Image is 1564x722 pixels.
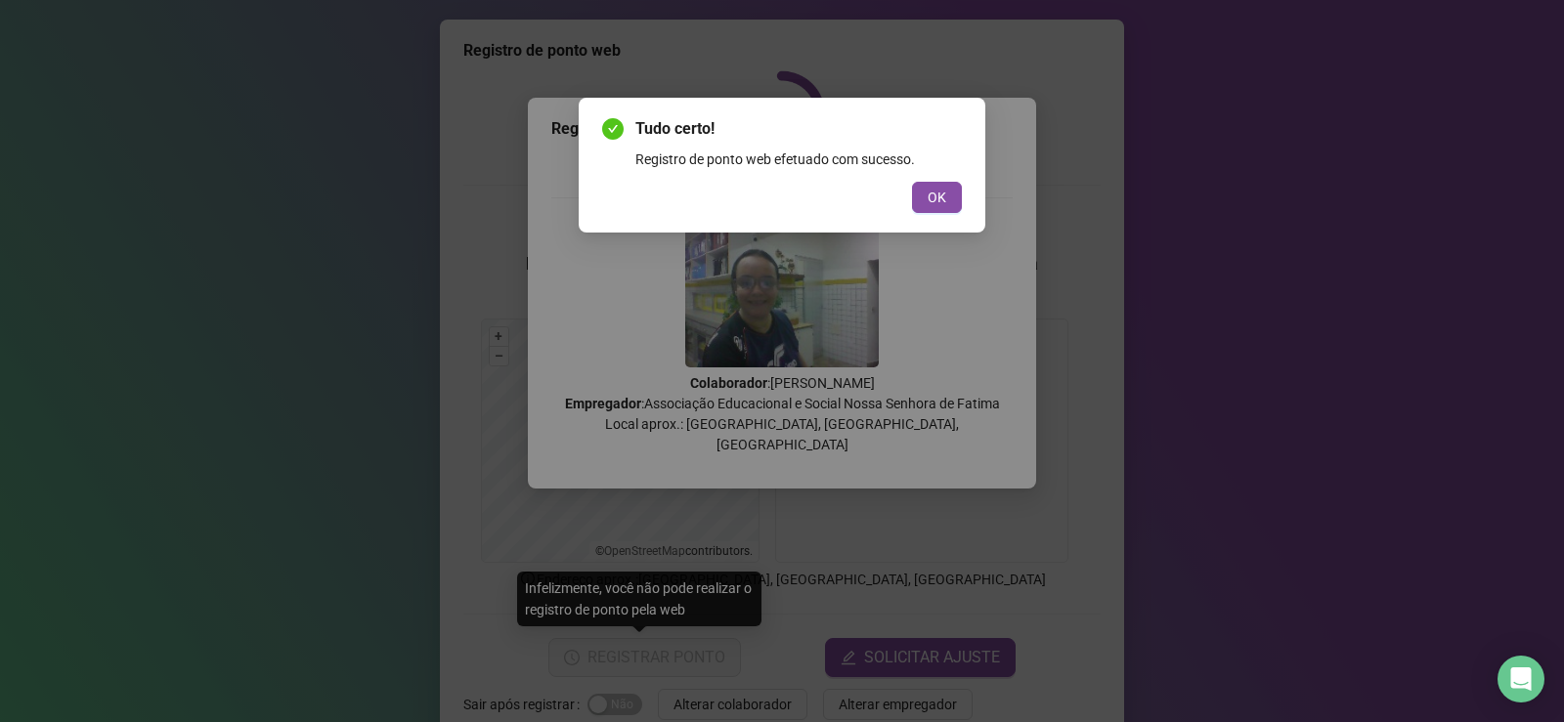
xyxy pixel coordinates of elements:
[635,149,962,170] div: Registro de ponto web efetuado com sucesso.
[912,182,962,213] button: OK
[1498,656,1544,702] div: Open Intercom Messenger
[635,117,962,141] span: Tudo certo!
[602,118,624,140] span: check-circle
[928,187,946,208] span: OK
